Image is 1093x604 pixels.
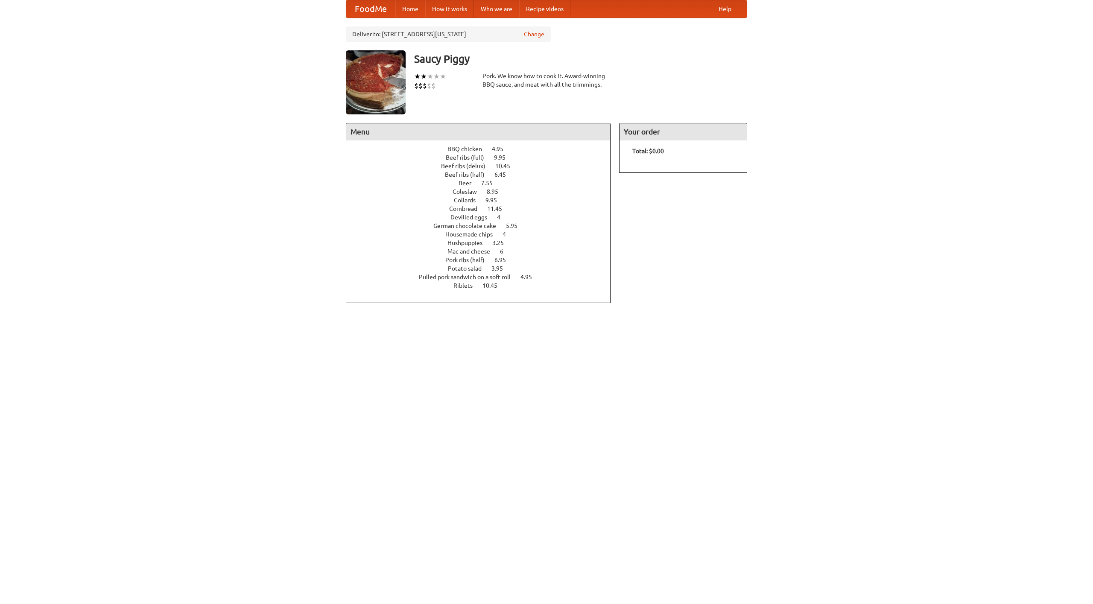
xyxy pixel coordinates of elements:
span: Pork ribs (half) [445,257,493,263]
span: 8.95 [487,188,507,195]
li: ★ [427,72,433,81]
a: Recipe videos [519,0,570,18]
a: Home [395,0,425,18]
li: $ [423,81,427,90]
span: 9.95 [485,197,506,204]
li: $ [431,81,435,90]
li: ★ [421,72,427,81]
a: Coleslaw 8.95 [453,188,514,195]
a: Cornbread 11.45 [449,205,518,212]
a: Who we are [474,0,519,18]
span: 3.95 [491,265,511,272]
span: 11.45 [487,205,511,212]
li: ★ [440,72,446,81]
span: Potato salad [448,265,490,272]
span: Collards [454,197,484,204]
a: Beef ribs (delux) 10.45 [441,163,526,169]
span: Hushpuppies [447,239,491,246]
span: Coleslaw [453,188,485,195]
span: Mac and cheese [447,248,499,255]
span: Beef ribs (delux) [441,163,494,169]
span: 3.25 [492,239,512,246]
li: $ [414,81,418,90]
li: ★ [414,72,421,81]
a: Devilled eggs 4 [450,214,516,221]
a: How it works [425,0,474,18]
a: Beef ribs (half) 6.45 [445,171,522,178]
a: German chocolate cake 5.95 [433,222,533,229]
a: Mac and cheese 6 [447,248,519,255]
span: 4 [497,214,509,221]
a: Collards 9.95 [454,197,513,204]
span: Devilled eggs [450,214,496,221]
span: 6.95 [494,257,514,263]
span: BBQ chicken [447,146,491,152]
span: Riblets [453,282,481,289]
h3: Saucy Piggy [414,50,747,67]
b: Total: $0.00 [632,148,664,155]
h4: Menu [346,123,610,140]
a: Change [524,30,544,38]
a: BBQ chicken 4.95 [447,146,519,152]
span: 4.95 [520,274,541,280]
span: 10.45 [482,282,506,289]
span: 7.55 [481,180,501,187]
a: Help [712,0,738,18]
span: Beef ribs (full) [446,154,493,161]
div: Pork. We know how to cook it. Award-winning BBQ sauce, and meat with all the trimmings. [482,72,611,89]
h4: Your order [620,123,747,140]
span: 10.45 [495,163,519,169]
a: Housemade chips 4 [445,231,522,238]
span: Cornbread [449,205,486,212]
span: 4.95 [492,146,512,152]
span: 6 [500,248,512,255]
li: ★ [433,72,440,81]
span: Beer [459,180,480,187]
span: Beef ribs (half) [445,171,493,178]
a: Riblets 10.45 [453,282,513,289]
span: German chocolate cake [433,222,505,229]
a: FoodMe [346,0,395,18]
span: Pulled pork sandwich on a soft roll [419,274,519,280]
a: Hushpuppies 3.25 [447,239,520,246]
a: Potato salad 3.95 [448,265,519,272]
div: Deliver to: [STREET_ADDRESS][US_STATE] [346,26,551,42]
span: 4 [503,231,514,238]
a: Pork ribs (half) 6.95 [445,257,522,263]
span: 5.95 [506,222,526,229]
span: Housemade chips [445,231,501,238]
li: $ [427,81,431,90]
img: angular.jpg [346,50,406,114]
span: 6.45 [494,171,514,178]
span: 9.95 [494,154,514,161]
a: Pulled pork sandwich on a soft roll 4.95 [419,274,548,280]
a: Beef ribs (full) 9.95 [446,154,521,161]
a: Beer 7.55 [459,180,509,187]
li: $ [418,81,423,90]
